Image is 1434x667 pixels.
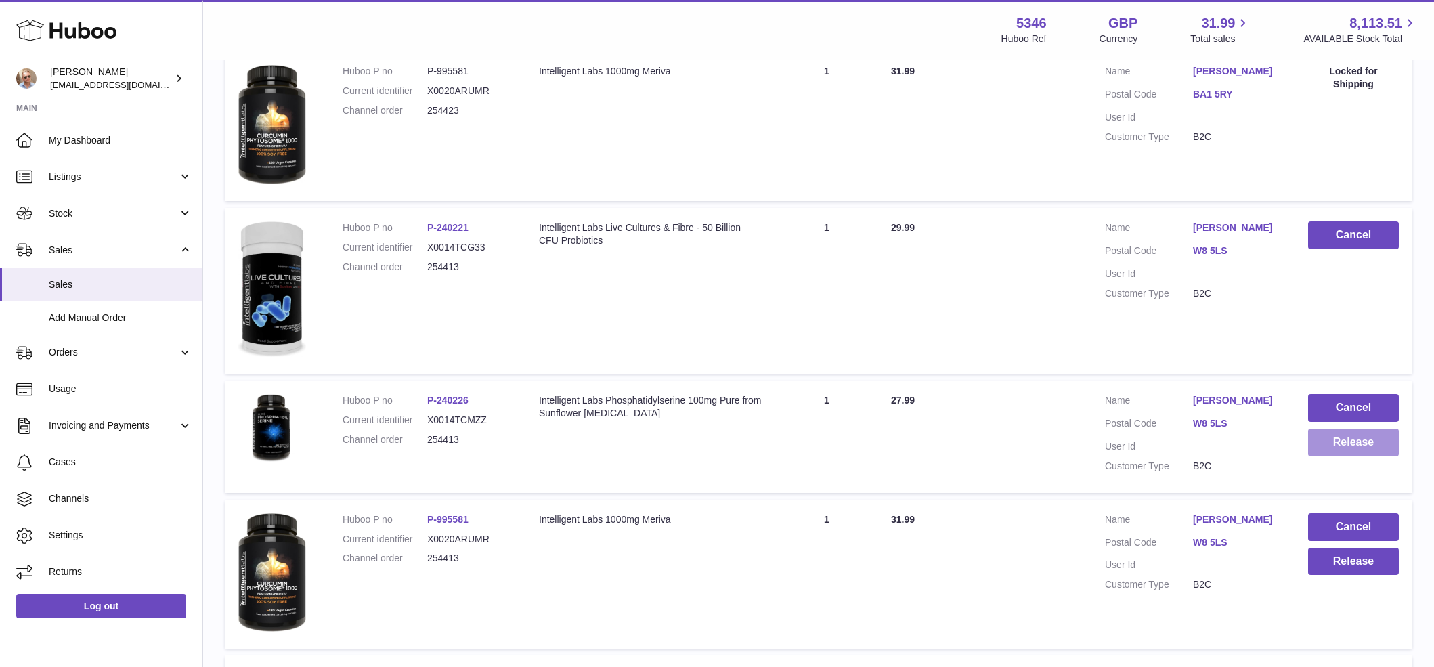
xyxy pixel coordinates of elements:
dd: X0014TCG33 [427,241,512,254]
dt: Channel order [343,104,427,117]
dd: 254413 [427,433,512,446]
span: 31.99 [1201,14,1235,33]
dt: Channel order [343,552,427,565]
dt: Postal Code [1105,417,1193,433]
button: Release [1308,429,1399,456]
span: AVAILABLE Stock Total [1303,33,1418,45]
dt: Name [1105,221,1193,238]
td: 1 [776,208,877,374]
dt: Name [1105,65,1193,81]
dt: User Id [1105,111,1193,124]
dt: User Id [1105,267,1193,280]
img: $_57.JPG [238,394,306,462]
dt: User Id [1105,559,1193,572]
span: Usage [49,383,192,395]
a: P-240221 [427,222,469,233]
span: Total sales [1190,33,1251,45]
dt: Name [1105,394,1193,410]
dt: Current identifier [343,533,427,546]
a: BA1 5RY [1193,88,1281,101]
dt: User Id [1105,440,1193,453]
dd: 254413 [427,261,512,274]
div: Intelligent Labs Phosphatidylserine 100mg Pure from Sunflower [MEDICAL_DATA] [539,394,762,420]
dt: Customer Type [1105,460,1193,473]
dt: Channel order [343,433,427,446]
dt: Huboo P no [343,65,427,78]
button: Cancel [1308,221,1399,249]
span: Sales [49,244,178,257]
dd: X0020ARUMR [427,85,512,98]
a: Log out [16,594,186,618]
dd: B2C [1193,287,1281,300]
a: W8 5LS [1193,417,1281,430]
dt: Huboo P no [343,221,427,234]
dt: Huboo P no [343,394,427,407]
button: Release [1308,548,1399,576]
dt: Customer Type [1105,578,1193,591]
span: Add Manual Order [49,311,192,324]
button: Cancel [1308,513,1399,541]
span: Cases [49,456,192,469]
dt: Postal Code [1105,244,1193,261]
span: My Dashboard [49,134,192,147]
dd: P-995581 [427,65,512,78]
td: 1 [776,51,877,201]
dt: Postal Code [1105,88,1193,104]
dd: X0014TCMZZ [427,414,512,427]
a: [PERSON_NAME] [1193,221,1281,234]
img: 1720195963.jpg [238,513,306,632]
div: Intelligent Labs 1000mg Meriva [539,513,762,526]
dd: B2C [1193,131,1281,144]
span: Orders [49,346,178,359]
div: Huboo Ref [1001,33,1047,45]
dd: B2C [1193,578,1281,591]
dt: Channel order [343,261,427,274]
div: Currency [1100,33,1138,45]
img: support@radoneltd.co.uk [16,68,37,89]
span: Returns [49,565,192,578]
td: 1 [776,381,877,493]
strong: 5346 [1016,14,1047,33]
img: 53461718595816.jpg [238,221,306,357]
dt: Postal Code [1105,536,1193,553]
dt: Huboo P no [343,513,427,526]
a: 8,113.51 AVAILABLE Stock Total [1303,14,1418,45]
dd: 254423 [427,104,512,117]
div: Intelligent Labs 1000mg Meriva [539,65,762,78]
span: 27.99 [891,395,915,406]
span: Stock [49,207,178,220]
dt: Name [1105,513,1193,530]
a: P-240226 [427,395,469,406]
span: Sales [49,278,192,291]
span: 31.99 [891,514,915,525]
strong: GBP [1108,14,1137,33]
dd: B2C [1193,460,1281,473]
dd: X0020ARUMR [427,533,512,546]
span: Invoicing and Payments [49,419,178,432]
dt: Customer Type [1105,287,1193,300]
a: [PERSON_NAME] [1193,394,1281,407]
dd: 254413 [427,552,512,565]
div: Locked for Shipping [1308,65,1399,91]
span: [EMAIL_ADDRESS][DOMAIN_NAME] [50,79,199,90]
span: 8,113.51 [1349,14,1402,33]
button: Cancel [1308,394,1399,422]
img: 1720195963.jpg [238,65,306,184]
a: W8 5LS [1193,536,1281,549]
dt: Current identifier [343,85,427,98]
a: P-995581 [427,514,469,525]
span: Settings [49,529,192,542]
span: Listings [49,171,178,184]
a: [PERSON_NAME] [1193,65,1281,78]
span: 31.99 [891,66,915,77]
span: Channels [49,492,192,505]
dt: Current identifier [343,414,427,427]
div: [PERSON_NAME] [50,66,172,91]
a: W8 5LS [1193,244,1281,257]
a: [PERSON_NAME] [1193,513,1281,526]
a: 31.99 Total sales [1190,14,1251,45]
dt: Customer Type [1105,131,1193,144]
td: 1 [776,500,877,649]
span: 29.99 [891,222,915,233]
dt: Current identifier [343,241,427,254]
